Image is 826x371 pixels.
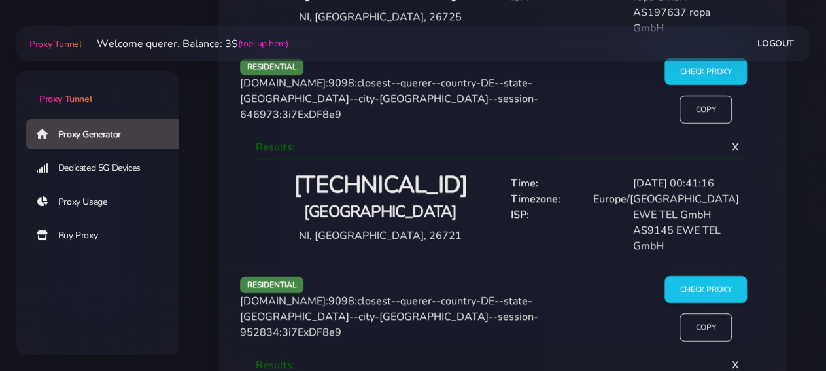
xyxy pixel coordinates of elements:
span: NI, [GEOGRAPHIC_DATA], 26725 [299,10,462,24]
input: Check Proxy [664,58,748,85]
input: Check Proxy [664,276,748,303]
span: NI, [GEOGRAPHIC_DATA], 26721 [299,228,462,243]
a: Logout [757,31,794,56]
div: EWE TEL GmbH [625,207,747,222]
span: Proxy Tunnel [29,38,81,50]
h4: [GEOGRAPHIC_DATA] [266,201,495,222]
iframe: Webchat Widget [763,308,810,355]
a: Dedicated 5G Devices [26,153,190,183]
input: Copy [680,96,732,124]
div: Europe/[GEOGRAPHIC_DATA] [585,191,747,207]
span: [DOMAIN_NAME]:9098:closest--querer--country-DE--state-[GEOGRAPHIC_DATA]--city-[GEOGRAPHIC_DATA]--... [240,294,538,340]
span: residential [240,59,304,75]
input: Copy [680,313,732,342]
div: [DATE] 00:41:16 [625,175,747,191]
div: Timezone: [503,191,586,207]
span: Results: [256,140,295,154]
a: (top-up here) [237,37,288,50]
div: AS9145 EWE TEL GmbH [625,222,747,254]
h2: [TECHNICAL_ID] [266,170,495,201]
div: AS197637 ropa GmbH [625,5,747,36]
div: ISP: [503,207,625,222]
a: Proxy Tunnel [16,71,179,106]
span: X [721,130,749,165]
li: Welcome querer. Balance: 3$ [81,36,288,52]
span: [DOMAIN_NAME]:9098:closest--querer--country-DE--state-[GEOGRAPHIC_DATA]--city-[GEOGRAPHIC_DATA]--... [240,76,538,122]
span: Proxy Tunnel [39,93,92,105]
div: Time: [503,175,625,191]
a: Proxy Generator [26,119,190,149]
a: Buy Proxy [26,221,190,251]
a: Proxy Tunnel [27,33,81,54]
a: Proxy Usage [26,187,190,217]
span: residential [240,277,304,293]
